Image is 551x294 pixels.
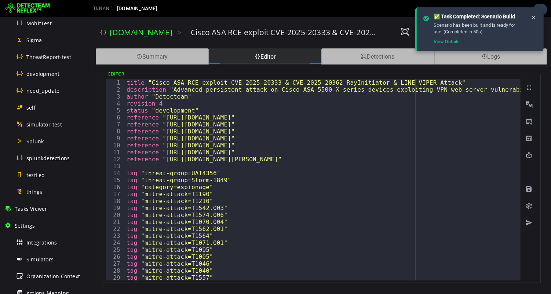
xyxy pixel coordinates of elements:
[93,6,114,11] span: TENANT:
[14,62,33,69] div: 1
[14,250,33,257] div: 28
[14,125,33,132] div: 10
[14,195,33,202] div: 20
[26,188,42,195] span: things
[26,138,44,145] span: Splunk
[14,132,33,139] div: 11
[230,32,343,48] div: Detections
[26,70,59,77] span: development
[14,181,33,188] div: 18
[18,10,81,21] a: [DOMAIN_NAME]
[434,22,525,35] div: Scenario has been built and is ready for use. (Completed in 50s)
[26,54,71,60] span: ThreatReport-test
[26,87,59,94] span: need_update
[26,121,62,128] span: simulator-test
[99,10,288,21] h3: Cisco ASA RCE exploit CVE-2025-20333 & CVE-2025-20362 RayInitiator & LINE VIPER Attack
[26,20,52,27] span: MohitTest
[414,11,451,20] button: Private
[117,5,157,11] span: [DOMAIN_NAME]
[14,76,33,83] div: 3
[434,39,466,44] a: View Details →
[4,32,117,48] div: Summary
[422,12,443,18] span: Private
[86,11,90,20] span: >
[14,216,33,223] div: 23
[14,223,33,229] div: 24
[26,104,36,111] span: self
[14,139,33,146] div: 12
[26,273,80,280] span: Organization Context
[15,222,35,229] span: Settings
[343,32,456,48] div: Logs
[26,37,42,44] span: Sigma
[26,239,57,246] span: Integrations
[14,118,33,125] div: 9
[14,174,33,181] div: 17
[14,146,33,153] div: 13
[14,209,33,216] div: 22
[26,155,70,162] span: splunkdetections
[14,111,33,118] div: 8
[14,160,33,167] div: 15
[117,32,230,48] div: Editor
[14,202,33,209] div: 21
[14,188,33,195] div: 19
[15,205,47,212] span: Tasks Viewer
[14,229,33,236] div: 25
[14,54,35,60] legend: Editor
[14,257,33,264] div: 29
[14,69,33,76] div: 2
[14,83,33,90] div: 4
[26,172,44,179] span: testLeo
[533,4,547,15] div: Task Notifications
[14,104,33,111] div: 7
[14,97,33,104] div: 6
[14,167,33,174] div: 16
[14,243,33,250] div: 27
[14,153,33,160] div: 14
[6,3,50,14] img: Detecteam logo
[14,236,33,243] div: 26
[434,13,525,21] div: ✅ Task Completed: Scenario Build
[26,256,54,263] span: Simulators
[14,90,33,97] div: 5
